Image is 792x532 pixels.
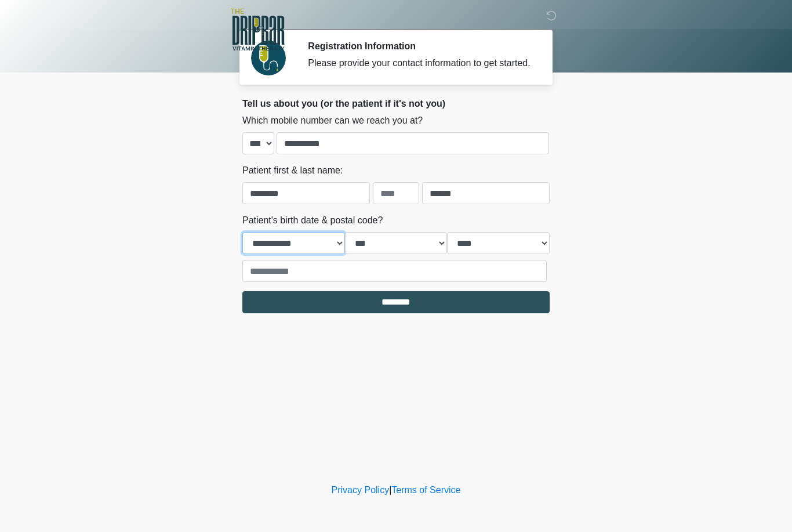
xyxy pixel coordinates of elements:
[242,98,550,109] h2: Tell us about you (or the patient if it's not you)
[389,485,391,495] a: |
[242,114,423,128] label: Which mobile number can we reach you at?
[332,485,390,495] a: Privacy Policy
[242,213,383,227] label: Patient's birth date & postal code?
[308,56,532,70] div: Please provide your contact information to get started.
[242,164,343,178] label: Patient first & last name:
[231,9,285,50] img: The DRIPBaR - Lubbock Logo
[391,485,460,495] a: Terms of Service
